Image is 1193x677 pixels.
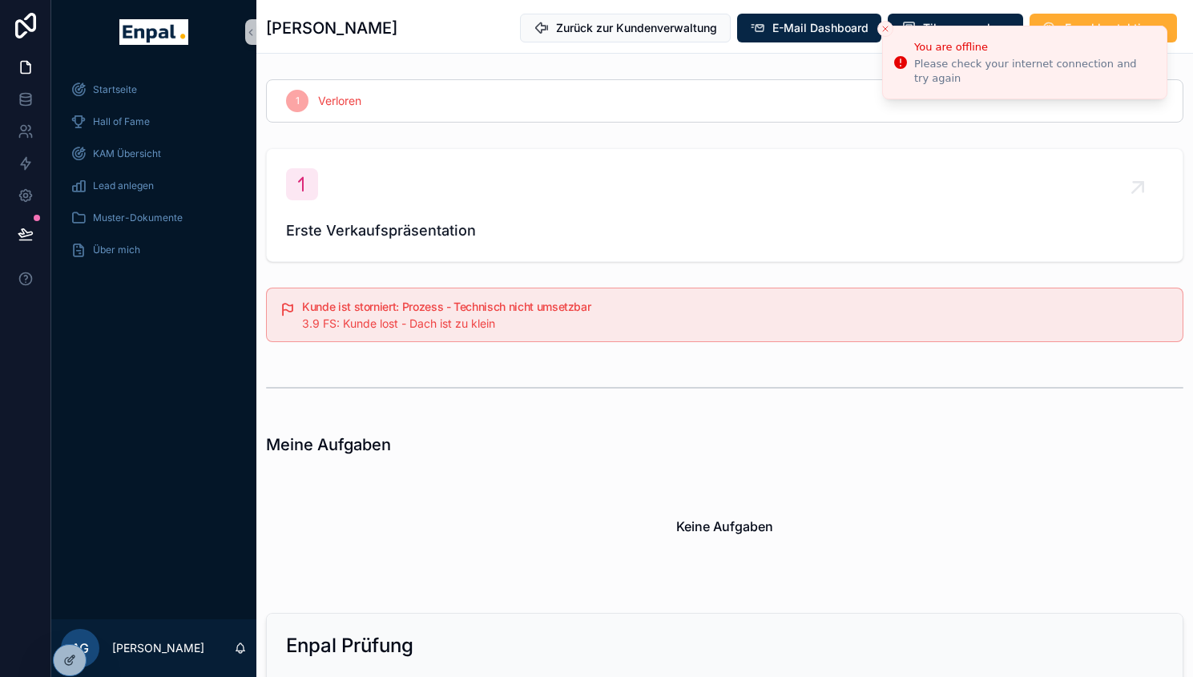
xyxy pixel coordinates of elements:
[877,21,893,37] button: Close toast
[296,95,300,107] span: 1
[112,640,204,656] p: [PERSON_NAME]
[51,64,256,285] div: scrollable content
[737,14,881,42] button: E-Mail Dashboard
[267,149,1183,261] a: Erste Verkaufspräsentation
[61,204,247,232] a: Muster-Dokumente
[302,301,1170,312] h5: Kunde ist storniert: Prozess - Technisch nicht umsetzbar
[71,639,89,658] span: AG
[676,517,773,536] h2: Keine Aufgaben
[1030,14,1177,42] button: Enpal kontaktieren
[914,39,1154,55] div: You are offline
[888,14,1023,42] button: Tilgungsrechner
[93,179,154,192] span: Lead anlegen
[302,316,1170,332] div: 3.9 FS: Kunde lost - Dach ist zu klein
[93,147,161,160] span: KAM Übersicht
[266,433,391,456] h1: Meine Aufgaben
[119,19,187,45] img: App logo
[914,57,1154,86] div: Please check your internet connection and try again
[61,75,247,104] a: Startseite
[93,212,183,224] span: Muster-Dokumente
[266,17,397,39] h1: [PERSON_NAME]
[93,115,150,128] span: Hall of Fame
[61,171,247,200] a: Lead anlegen
[302,316,495,330] span: 3.9 FS: Kunde lost - Dach ist zu klein
[61,107,247,136] a: Hall of Fame
[286,633,413,659] h2: Enpal Prüfung
[520,14,731,42] button: Zurück zur Kundenverwaltung
[93,244,140,256] span: Über mich
[61,236,247,264] a: Über mich
[93,83,137,96] span: Startseite
[772,20,869,36] span: E-Mail Dashboard
[61,139,247,168] a: KAM Übersicht
[286,220,1163,242] span: Erste Verkaufspräsentation
[556,20,717,36] span: Zurück zur Kundenverwaltung
[318,93,361,109] span: Verloren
